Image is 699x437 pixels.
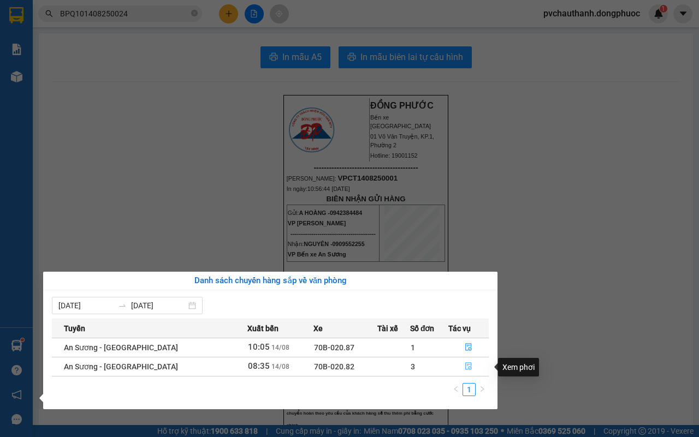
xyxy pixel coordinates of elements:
button: file-done [449,339,488,356]
span: Tuyến [64,322,85,334]
span: 70B-020.87 [314,343,354,352]
li: Previous Page [449,383,463,396]
span: 1 [411,343,415,352]
span: Hotline: 19001152 [86,49,134,55]
span: [PERSON_NAME]: [3,70,114,77]
a: 1 [463,384,475,396]
span: In ngày: [3,79,67,86]
strong: ĐỒNG PHƯỚC [86,6,150,15]
span: to [118,301,127,310]
img: logo [4,7,52,55]
input: Từ ngày [58,300,114,312]
span: Tác vụ [448,322,471,334]
span: left [453,386,459,392]
span: An Sương - [GEOGRAPHIC_DATA] [64,362,178,371]
span: 08:35 [248,361,270,371]
span: Bến xe [GEOGRAPHIC_DATA] [86,17,147,31]
button: file-done [449,358,488,375]
li: Next Page [476,383,489,396]
input: Đến ngày [131,300,186,312]
span: Xe [313,322,323,334]
span: VPCT1408250001 [55,69,115,77]
span: swap-right [118,301,127,310]
span: 10:56:44 [DATE] [24,79,67,86]
button: right [476,383,489,396]
span: ----------------------------------------- [29,59,134,68]
div: Danh sách chuyến hàng sắp về văn phòng [52,274,489,288]
span: 14/08 [271,344,289,351]
span: 14/08 [271,363,289,370]
li: 1 [463,383,476,396]
div: Xem phơi [498,358,539,376]
span: right [479,386,485,392]
span: 10:05 [248,342,270,352]
span: 01 Võ Văn Truyện, KP.1, Phường 2 [86,33,150,46]
span: 70B-020.82 [314,362,354,371]
span: An Sương - [GEOGRAPHIC_DATA] [64,343,178,352]
button: left [449,383,463,396]
span: file-done [465,362,472,371]
span: Xuất bến [247,322,279,334]
span: Số đơn [410,322,435,334]
span: file-done [465,343,472,352]
span: Tài xế [377,322,398,334]
span: 3 [411,362,415,371]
